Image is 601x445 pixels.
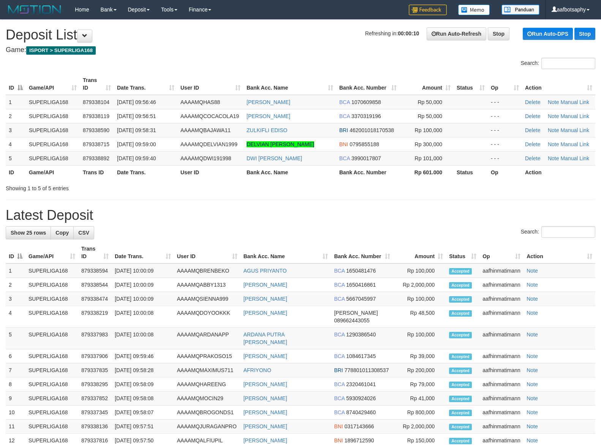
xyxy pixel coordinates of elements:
span: Copy 1290386540 to clipboard [346,331,376,338]
th: Bank Acc. Name [244,165,336,179]
span: BCA [334,296,345,302]
span: Accepted [449,282,472,289]
label: Search: [521,226,595,238]
td: [DATE] 10:00:08 [112,306,174,328]
td: SUPERLIGA168 [25,349,78,363]
td: [DATE] 09:57:51 [112,420,174,434]
td: [DATE] 09:58:07 [112,406,174,420]
td: 879338295 [78,377,112,391]
span: Copy 1650416861 to clipboard [346,282,376,288]
td: aafhinmatimann [479,420,524,434]
td: 879337835 [78,363,112,377]
input: Search: [541,226,595,238]
td: Rp 200,000 [393,363,446,377]
a: Show 25 rows [6,226,51,239]
a: Run Auto-DPS [523,28,573,40]
a: Delete [525,155,540,161]
td: 10 [6,406,25,420]
a: Note [527,409,538,415]
span: 879338590 [83,127,109,133]
td: [DATE] 10:00:09 [112,264,174,278]
td: 2 [6,109,26,123]
th: Status [454,165,488,179]
td: SUPERLIGA168 [25,264,78,278]
span: BCA [334,395,345,401]
td: 1 [6,264,25,278]
a: DWI [PERSON_NAME] [247,155,302,161]
td: 5 [6,151,26,165]
th: Game/API: activate to sort column ascending [26,73,80,95]
span: BCA [334,282,345,288]
img: Feedback.jpg [409,5,447,15]
th: Date Trans.: activate to sort column ascending [112,242,174,264]
a: [PERSON_NAME] [244,409,287,415]
span: AAAAMQDWI191998 [180,155,231,161]
span: Copy 0795855188 to clipboard [350,141,379,147]
a: Note [527,423,538,429]
a: [PERSON_NAME] [244,310,287,316]
span: Copy 1896712590 to clipboard [345,437,374,443]
a: [PERSON_NAME] [244,353,287,359]
td: 879337906 [78,349,112,363]
td: 3 [6,123,26,137]
td: SUPERLIGA168 [26,137,80,151]
span: [DATE] 09:58:31 [117,127,156,133]
a: Manual Link [560,141,589,147]
th: User ID [177,165,244,179]
th: Op: activate to sort column ascending [488,73,522,95]
th: ID: activate to sort column descending [6,73,26,95]
a: Note [527,282,538,288]
th: Op [488,165,522,179]
span: [DATE] 09:59:00 [117,141,156,147]
td: 879338136 [78,420,112,434]
td: - - - [488,109,522,123]
span: Copy [55,230,69,236]
td: 7 [6,363,25,377]
td: SUPERLIGA168 [25,363,78,377]
th: Action: activate to sort column ascending [524,242,595,264]
td: 8 [6,377,25,391]
input: Search: [541,58,595,69]
span: BCA [339,155,350,161]
th: Bank Acc. Number: activate to sort column ascending [331,242,393,264]
td: SUPERLIGA168 [25,391,78,406]
td: SUPERLIGA168 [25,292,78,306]
a: CSV [73,226,94,239]
span: 879338104 [83,99,109,105]
span: ISPORT > SUPERLIGA168 [26,46,96,55]
span: CSV [78,230,89,236]
img: MOTION_logo.png [6,4,63,15]
a: AFRIYONO [244,367,271,373]
td: SUPERLIGA168 [25,306,78,328]
td: Rp 79,000 [393,377,446,391]
td: aafhinmatimann [479,349,524,363]
a: Stop [574,28,595,40]
h1: Deposit List [6,27,595,43]
td: 2 [6,278,25,292]
span: Refreshing in: [365,30,419,36]
span: BCA [334,353,345,359]
td: Rp 39,000 [393,349,446,363]
th: Amount: activate to sort column ascending [393,242,446,264]
a: DELVIAN [PERSON_NAME] [247,141,314,147]
a: Note [527,296,538,302]
td: 879338219 [78,306,112,328]
a: Run Auto-Refresh [427,27,486,40]
span: BCA [334,268,345,274]
span: BNI [339,141,348,147]
span: BRI [339,127,348,133]
img: Button%20Memo.svg [458,5,490,15]
span: Copy 778801011308537 to clipboard [345,367,389,373]
span: BNI [334,437,343,443]
td: 9 [6,391,25,406]
img: panduan.png [501,5,539,15]
span: BCA [334,409,345,415]
td: 879338474 [78,292,112,306]
th: Action [522,165,595,179]
a: [PERSON_NAME] [244,395,287,401]
span: BCA [339,99,350,105]
td: - - - [488,137,522,151]
td: Rp 48,500 [393,306,446,328]
td: 11 [6,420,25,434]
span: BCA [334,331,345,338]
